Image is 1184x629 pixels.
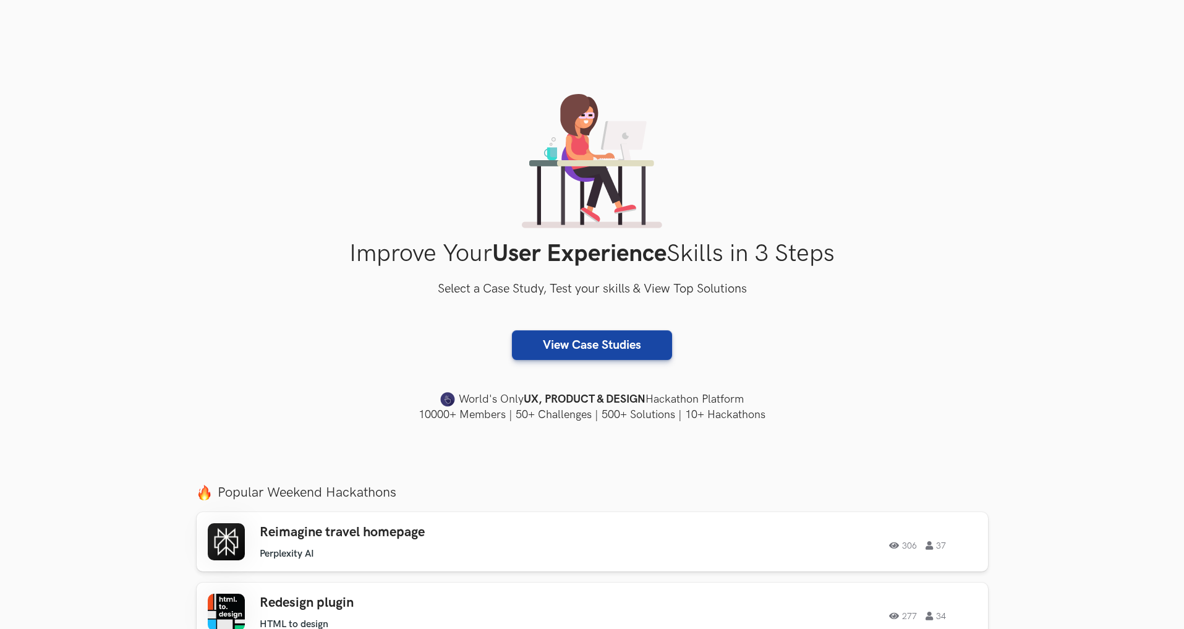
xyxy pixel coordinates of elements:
span: 37 [926,541,946,550]
h3: Redesign plugin [260,595,611,611]
strong: UX, PRODUCT & DESIGN [524,391,645,408]
li: Perplexity AI [260,548,314,560]
h1: Improve Your Skills in 3 Steps [197,239,988,268]
h3: Reimagine travel homepage [260,524,611,541]
a: View Case Studies [512,330,672,360]
span: 306 [889,541,917,550]
label: Popular Weekend Hackathons [197,484,988,501]
h4: World's Only Hackathon Platform [197,391,988,408]
a: Reimagine travel homepage Perplexity AI 306 37 [197,512,988,571]
img: uxhack-favicon-image.png [440,392,455,408]
span: 34 [926,612,946,620]
h4: 10000+ Members | 50+ Challenges | 500+ Solutions | 10+ Hackathons [197,407,988,422]
img: fire.png [197,485,212,500]
img: lady working on laptop [522,94,662,228]
strong: User Experience [492,239,667,268]
h3: Select a Case Study, Test your skills & View Top Solutions [197,280,988,299]
span: 277 [889,612,917,620]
